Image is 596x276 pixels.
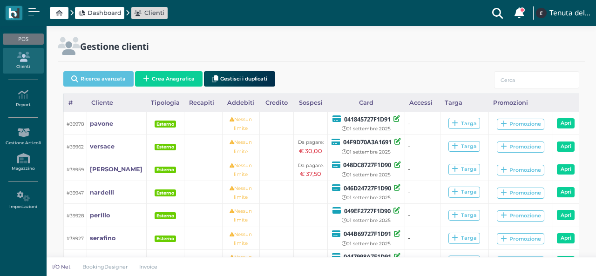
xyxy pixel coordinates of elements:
[63,71,134,87] button: Ricerca avanzata
[3,124,43,149] a: Gestione Articoli
[452,120,476,127] div: Targa
[90,120,113,127] b: pavone
[452,235,476,242] div: Targa
[557,187,575,197] a: Apri
[343,161,391,169] b: 048DC8727F1D90
[452,188,476,195] div: Targa
[405,227,440,249] td: -
[230,139,252,154] small: Nessun limite
[405,112,440,135] td: -
[3,48,43,74] a: Clienti
[3,149,43,175] a: Magazzino
[343,138,392,146] b: 04F9D70A3A1691
[501,212,541,219] div: Promozione
[557,210,575,220] a: Apri
[76,263,134,270] a: BookingDesigner
[230,231,252,246] small: Nessun limite
[78,8,122,17] a: Dashboard
[90,119,113,128] a: pavone
[8,8,19,19] img: logo
[405,135,440,158] td: -
[90,165,142,174] a: [PERSON_NAME]
[328,94,405,112] div: Card
[156,167,174,172] b: Esterno
[452,166,476,173] div: Targa
[405,158,440,181] td: -
[144,8,164,17] span: Clienti
[88,8,122,17] span: Dashboard
[222,94,259,112] div: Addebiti
[87,94,146,112] div: Cliente
[64,94,87,112] div: #
[344,252,391,261] b: 0447998A7F1D91
[452,143,476,150] div: Targa
[536,8,546,18] img: ...
[184,94,222,112] div: Recapiti
[134,8,164,17] a: Clienti
[557,233,575,243] a: Apri
[344,184,391,192] b: 046D24727F1D90
[3,188,43,213] a: Impostazioni
[230,208,252,223] small: Nessun limite
[67,121,84,127] small: #39978
[344,115,391,123] b: 041845727F1D91
[156,121,174,127] b: Esterno
[230,254,252,269] small: Nessun limite
[501,143,541,150] div: Promozione
[135,71,203,87] button: Crea Anagrafica
[549,9,590,17] h4: Tenuta del Barco
[342,149,391,155] small: 01 settembre 2025
[230,185,252,200] small: Nessun limite
[344,229,391,238] b: 044B69727F1D91
[557,141,575,152] a: Apri
[80,41,149,51] h2: Gestione clienti
[452,212,476,219] div: Targa
[342,241,391,247] small: 01 settembre 2025
[90,234,115,242] a: serafino
[342,126,391,132] small: 01 settembre 2025
[90,166,142,173] b: [PERSON_NAME]
[67,144,84,150] small: #39962
[405,181,440,204] td: -
[156,236,174,241] b: Esterno
[67,190,84,196] small: #39947
[134,263,164,270] a: Invoice
[90,212,110,219] b: perillo
[342,195,391,201] small: 01 settembre 2025
[90,143,115,150] b: versace
[259,94,293,112] div: Credito
[90,235,115,242] b: serafino
[204,71,275,87] button: Gestisci i duplicati
[230,162,252,177] small: Nessun limite
[156,213,174,218] b: Esterno
[342,217,391,223] small: 01 settembre 2025
[156,144,174,149] b: Esterno
[535,2,590,24] a: ... Tenuta del Barco
[530,247,588,268] iframe: Help widget launcher
[3,86,43,111] a: Report
[405,94,440,112] div: Accessi
[90,188,114,197] a: nardelli
[3,34,43,45] div: POS
[52,263,71,270] p: I/O Net
[298,139,324,145] small: Da pagare:
[298,162,324,168] small: Da pagare:
[67,236,84,242] small: #39927
[146,94,184,112] div: Tipologia
[557,118,575,128] a: Apri
[297,169,325,178] div: € 37,50
[344,207,391,215] b: 049EF2727F1D90
[440,94,488,112] div: Targa
[90,211,110,220] a: perillo
[494,71,579,88] input: Cerca
[90,189,114,196] b: nardelli
[90,142,115,151] a: versace
[297,147,325,155] div: € 30,00
[67,167,84,173] small: #39959
[405,249,440,272] td: -
[67,213,84,219] small: #39928
[156,190,174,195] b: Esterno
[488,94,553,112] div: Promozioni
[230,116,252,131] small: Nessun limite
[501,121,541,128] div: Promozione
